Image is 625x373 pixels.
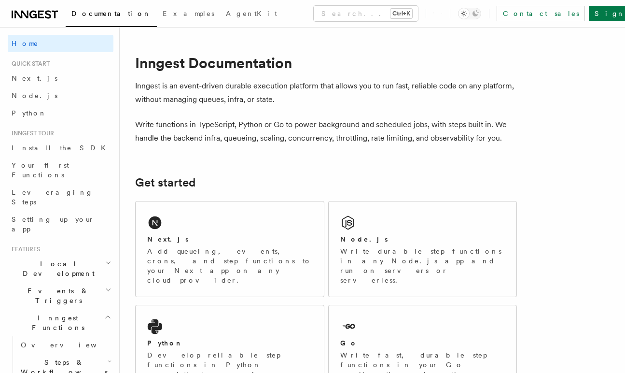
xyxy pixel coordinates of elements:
h2: Node.js [340,234,388,244]
p: Write functions in TypeScript, Python or Go to power background and scheduled jobs, with steps bu... [135,118,517,145]
a: Install the SDK [8,139,113,157]
span: Install the SDK [12,144,111,152]
a: Node.js [8,87,113,104]
span: Python [12,109,47,117]
a: Contact sales [497,6,585,21]
h2: Go [340,338,358,348]
span: Node.js [12,92,57,100]
a: Next.jsAdd queueing, events, crons, and step functions to your Next app on any cloud provider. [135,201,324,297]
h1: Inngest Documentation [135,54,517,72]
a: Python [8,104,113,122]
span: Inngest tour [8,129,54,137]
a: Get started [135,176,195,189]
p: Add queueing, events, crons, and step functions to your Next app on any cloud provider. [147,246,312,285]
a: Setting up your app [8,211,113,238]
h2: Python [147,338,183,348]
span: Inngest Functions [8,313,104,332]
span: Overview [21,341,120,349]
a: Next.js [8,70,113,87]
p: Write durable step functions in any Node.js app and run on servers or serverless. [340,246,505,285]
span: Examples [163,10,214,17]
span: Next.js [12,74,57,82]
span: AgentKit [226,10,277,17]
kbd: Ctrl+K [390,9,412,18]
a: Home [8,35,113,52]
span: Documentation [71,10,151,17]
span: Your first Functions [12,161,69,179]
span: Home [12,39,39,48]
a: AgentKit [220,3,283,26]
a: Overview [17,336,113,354]
span: Features [8,245,40,253]
button: Inngest Functions [8,309,113,336]
button: Search...Ctrl+K [314,6,418,21]
a: Examples [157,3,220,26]
span: Leveraging Steps [12,188,93,206]
button: Events & Triggers [8,282,113,309]
button: Toggle dark mode [458,8,481,19]
span: Quick start [8,60,50,68]
p: Inngest is an event-driven durable execution platform that allows you to run fast, reliable code ... [135,79,517,106]
span: Events & Triggers [8,286,105,305]
h2: Next.js [147,234,189,244]
a: Node.jsWrite durable step functions in any Node.js app and run on servers or serverless. [328,201,517,297]
a: Documentation [66,3,157,27]
a: Your first Functions [8,157,113,184]
button: Local Development [8,255,113,282]
span: Local Development [8,259,105,278]
a: Leveraging Steps [8,184,113,211]
span: Setting up your app [12,215,95,233]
